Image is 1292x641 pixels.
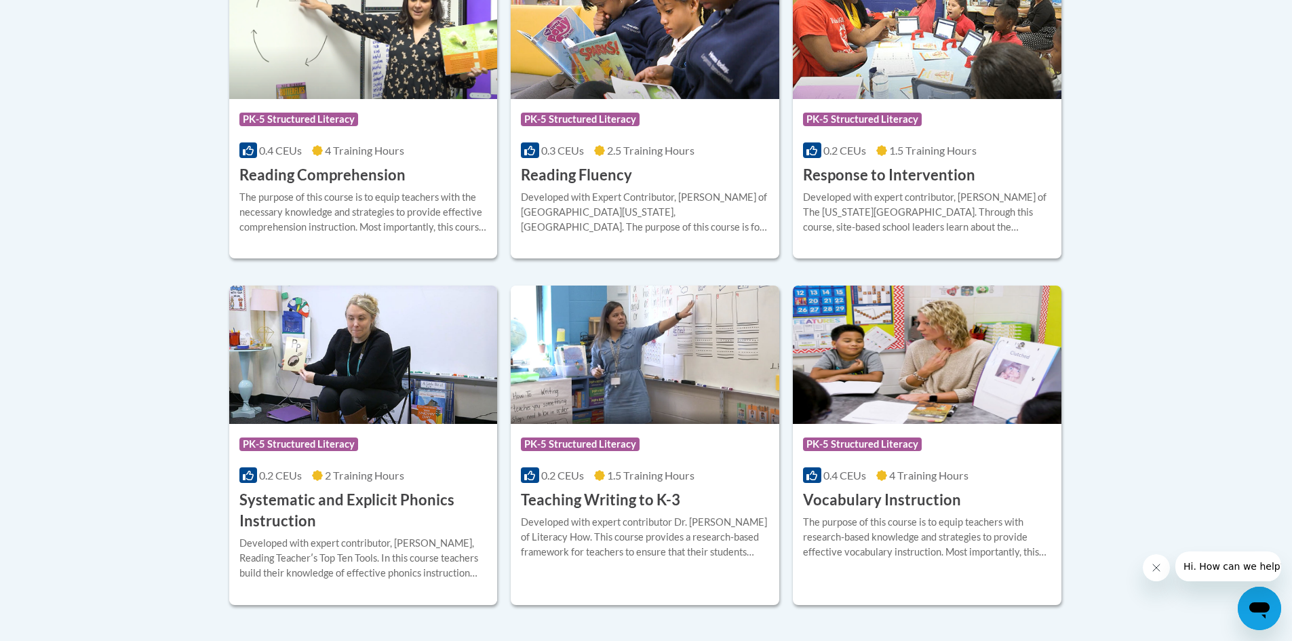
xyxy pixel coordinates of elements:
[823,469,866,482] span: 0.4 CEUs
[259,469,302,482] span: 0.2 CEUs
[803,515,1051,560] div: The purpose of this course is to equip teachers with research-based knowledge and strategies to p...
[607,144,694,157] span: 2.5 Training Hours
[541,469,584,482] span: 0.2 CEUs
[229,286,498,424] img: Course Logo
[325,469,404,482] span: 2 Training Hours
[521,113,640,126] span: PK-5 Structured Literacy
[239,490,488,532] h3: Systematic and Explicit Phonics Instruction
[511,286,779,424] img: Course Logo
[793,286,1061,424] img: Course Logo
[803,190,1051,235] div: Developed with expert contributor, [PERSON_NAME] of The [US_STATE][GEOGRAPHIC_DATA]. Through this...
[823,144,866,157] span: 0.2 CEUs
[803,113,922,126] span: PK-5 Structured Literacy
[229,286,498,604] a: Course LogoPK-5 Structured Literacy0.2 CEUs2 Training Hours Systematic and Explicit Phonics Instr...
[239,190,488,235] div: The purpose of this course is to equip teachers with the necessary knowledge and strategies to pr...
[1175,551,1281,581] iframe: Message from company
[803,490,961,511] h3: Vocabulary Instruction
[521,438,640,451] span: PK-5 Structured Literacy
[803,165,975,186] h3: Response to Intervention
[889,469,968,482] span: 4 Training Hours
[239,165,406,186] h3: Reading Comprehension
[541,144,584,157] span: 0.3 CEUs
[803,438,922,451] span: PK-5 Structured Literacy
[239,438,358,451] span: PK-5 Structured Literacy
[511,286,779,604] a: Course LogoPK-5 Structured Literacy0.2 CEUs1.5 Training Hours Teaching Writing to K-3Developed wi...
[1238,587,1281,630] iframe: Button to launch messaging window
[1143,554,1170,581] iframe: Close message
[521,165,632,186] h3: Reading Fluency
[8,9,110,20] span: Hi. How can we help?
[325,144,404,157] span: 4 Training Hours
[521,515,769,560] div: Developed with expert contributor Dr. [PERSON_NAME] of Literacy How. This course provides a resea...
[259,144,302,157] span: 0.4 CEUs
[521,190,769,235] div: Developed with Expert Contributor, [PERSON_NAME] of [GEOGRAPHIC_DATA][US_STATE], [GEOGRAPHIC_DATA...
[607,469,694,482] span: 1.5 Training Hours
[239,113,358,126] span: PK-5 Structured Literacy
[793,286,1061,604] a: Course LogoPK-5 Structured Literacy0.4 CEUs4 Training Hours Vocabulary InstructionThe purpose of ...
[239,536,488,581] div: Developed with expert contributor, [PERSON_NAME], Reading Teacherʹs Top Ten Tools. In this course...
[889,144,977,157] span: 1.5 Training Hours
[521,490,680,511] h3: Teaching Writing to K-3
